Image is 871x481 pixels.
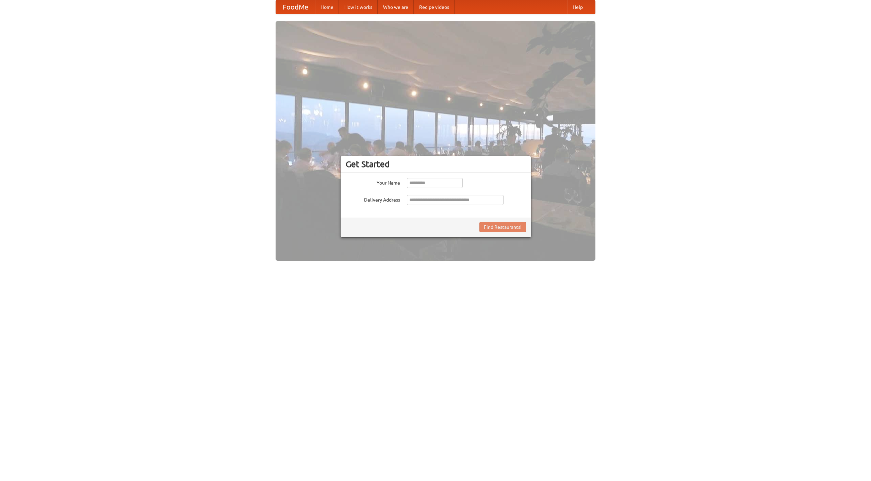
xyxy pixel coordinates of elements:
a: How it works [339,0,378,14]
h3: Get Started [346,159,526,169]
a: Recipe videos [414,0,455,14]
a: Who we are [378,0,414,14]
a: FoodMe [276,0,315,14]
label: Delivery Address [346,195,400,203]
a: Home [315,0,339,14]
label: Your Name [346,178,400,186]
button: Find Restaurants! [479,222,526,232]
a: Help [567,0,588,14]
